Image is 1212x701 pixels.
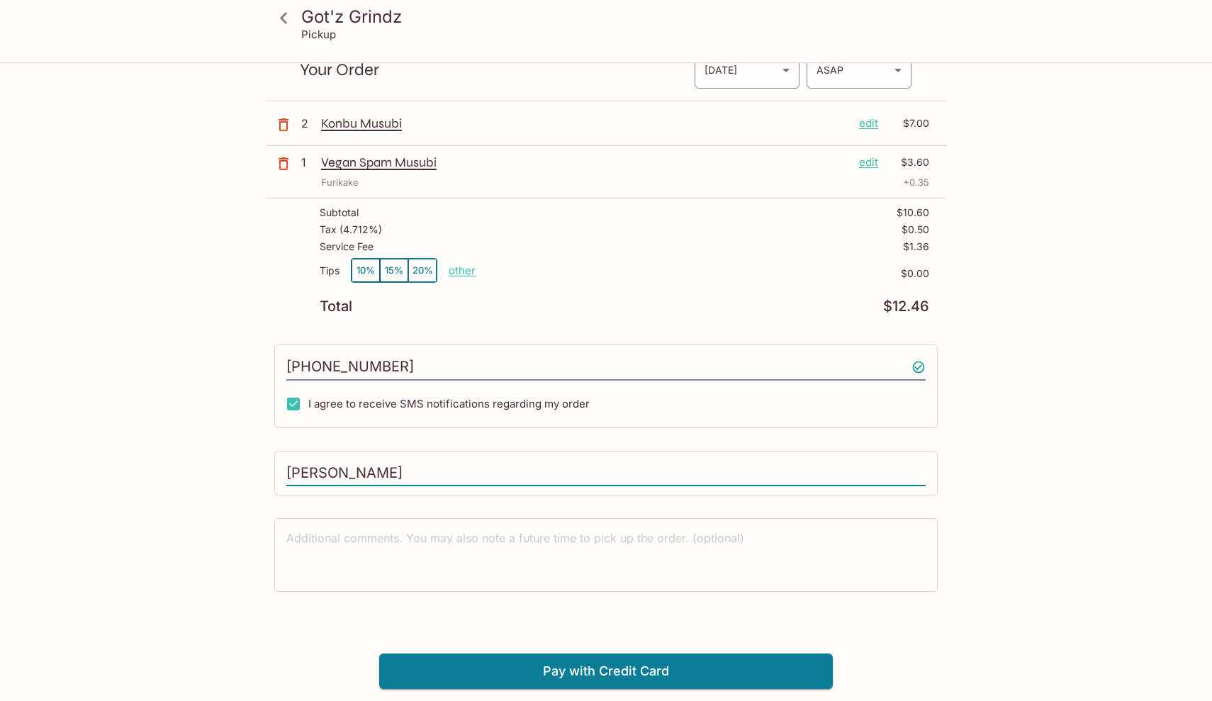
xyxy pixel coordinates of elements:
p: $12.46 [883,300,929,313]
p: + 0.35 [903,176,929,189]
p: 1 [301,155,315,170]
p: Total [320,300,352,313]
button: Pay with Credit Card [379,654,833,689]
iframe: Secure payment button frame [379,615,833,648]
p: $0.50 [902,224,929,235]
p: $1.36 [903,241,929,252]
p: Subtotal [320,207,359,218]
p: edit [859,155,878,170]
p: Pickup [301,28,336,41]
p: Tax ( 4.712% ) [320,224,382,235]
button: 20% [408,259,437,282]
p: $10.60 [897,207,929,218]
span: I agree to receive SMS notifications regarding my order [308,397,590,410]
p: Konbu Musubi [321,116,848,131]
div: ASAP [807,51,911,89]
p: Service Fee [320,241,374,252]
p: 2 [301,116,315,131]
p: Vegan Spam Musubi [321,155,848,170]
button: 10% [352,259,380,282]
button: other [449,264,476,277]
input: Enter phone number [286,354,926,381]
p: $7.00 [887,116,929,131]
div: [DATE] [695,51,799,89]
p: $0.00 [476,268,929,279]
input: Enter first and last name [286,460,926,487]
p: edit [859,116,878,131]
p: Your Order [300,63,694,77]
p: Furikake [321,176,359,189]
button: 15% [380,259,408,282]
h3: Got'z Grindz [301,6,935,28]
p: $3.60 [887,155,929,170]
p: Tips [320,265,340,276]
